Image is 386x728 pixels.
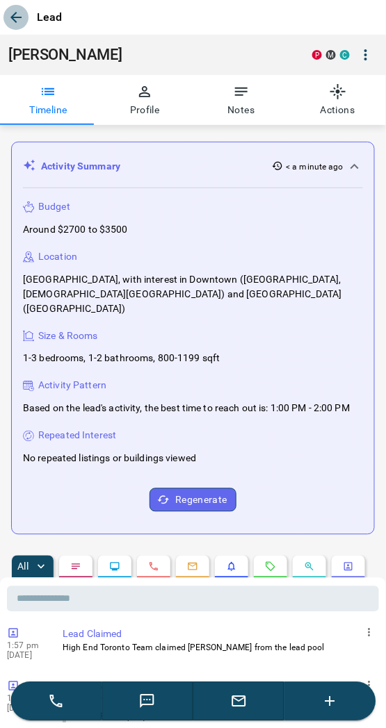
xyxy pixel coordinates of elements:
svg: Opportunities [304,561,315,572]
div: Activity Summary< a minute ago [23,154,363,179]
p: 1:55 pm [7,694,49,704]
button: Notes [193,75,290,125]
p: [DATE] [7,651,49,661]
svg: Emails [187,561,198,572]
p: 1-3 bedrooms, 1-2 bathrooms, 800-1199 sqft [23,351,220,366]
p: Lead Claimed [63,627,373,642]
p: [GEOGRAPHIC_DATA], with interest in Downtown ([GEOGRAPHIC_DATA], [DEMOGRAPHIC_DATA][GEOGRAPHIC_DA... [23,272,363,316]
p: Size & Rooms [38,329,98,343]
button: Actions [289,75,386,125]
p: Budget [38,199,70,214]
svg: Calls [148,561,159,572]
div: condos.ca [340,50,350,60]
svg: Requests [265,561,276,572]
svg: Agent Actions [343,561,354,572]
p: [DATE] [7,704,49,713]
svg: Lead Browsing Activity [109,561,120,572]
p: Lead [37,9,63,26]
p: Location [38,249,77,264]
button: Profile [97,75,193,125]
p: 1:57 pm [7,641,49,651]
p: Activity Pattern [38,379,106,393]
div: mrloft.ca [326,50,336,60]
p: Activity Summary [41,159,120,174]
p: < a minute ago [286,160,344,173]
p: Around $2700 to $3500 [23,222,128,237]
p: Repeated Interest [38,429,116,443]
p: Based on the lead's activity, the best time to reach out is: 1:00 PM - 2:00 PM [23,402,350,416]
svg: Notes [70,561,81,572]
h1: [PERSON_NAME] [8,46,291,64]
p: No repeated listings or buildings viewed [23,452,196,466]
div: property.ca [312,50,322,60]
p: All [17,562,29,572]
button: Regenerate [150,488,236,512]
p: High End Toronto Team claimed [PERSON_NAME] from the lead pool [63,642,373,654]
svg: Listing Alerts [226,561,237,572]
p: Lead Profile Updated [63,680,373,695]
